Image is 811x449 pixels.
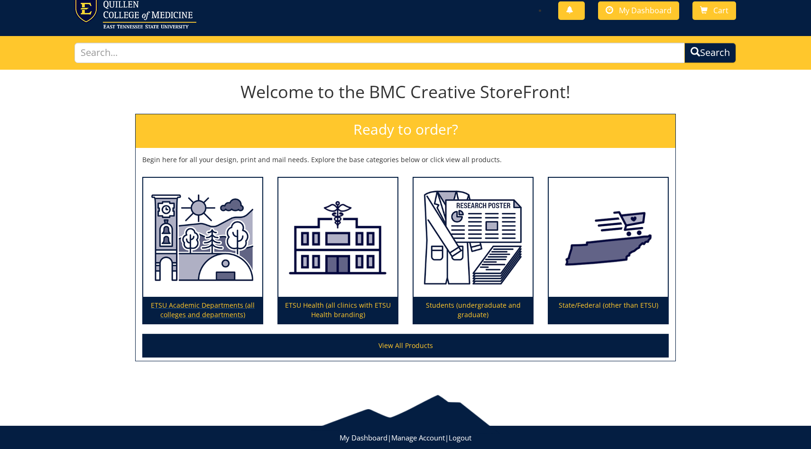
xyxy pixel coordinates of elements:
p: ETSU Academic Departments (all colleges and departments) [143,297,262,323]
a: ETSU Academic Departments (all colleges and departments) [143,178,262,324]
a: My Dashboard [598,1,679,20]
a: Logout [449,433,471,442]
button: Search [684,43,736,63]
img: ETSU Health (all clinics with ETSU Health branding) [278,178,397,297]
h1: Welcome to the BMC Creative StoreFront! [135,82,676,101]
img: ETSU Academic Departments (all colleges and departments) [143,178,262,297]
a: My Dashboard [340,433,387,442]
span: Cart [713,5,728,16]
a: ETSU Health (all clinics with ETSU Health branding) [278,178,397,324]
a: View All Products [142,334,669,357]
a: Manage Account [391,433,445,442]
a: Students (undergraduate and graduate) [414,178,533,324]
p: State/Federal (other than ETSU) [549,297,668,323]
img: State/Federal (other than ETSU) [549,178,668,297]
p: Students (undergraduate and graduate) [414,297,533,323]
p: ETSU Health (all clinics with ETSU Health branding) [278,297,397,323]
a: Cart [692,1,736,20]
img: Students (undergraduate and graduate) [414,178,533,297]
p: Begin here for all your design, print and mail needs. Explore the base categories below or click ... [142,155,669,165]
h2: Ready to order? [136,114,675,148]
span: My Dashboard [619,5,672,16]
a: State/Federal (other than ETSU) [549,178,668,324]
input: Search... [74,43,685,63]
